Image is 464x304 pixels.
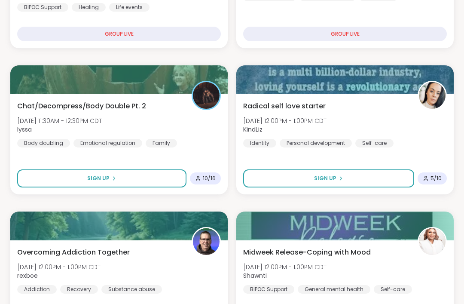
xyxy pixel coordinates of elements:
img: Shawnti [419,228,446,255]
img: rexboe [193,228,220,255]
span: [DATE] 11:30AM - 12:30PM CDT [17,117,102,125]
span: 5 / 10 [430,175,442,182]
b: KindLiz [243,125,263,134]
button: Sign Up [243,169,414,187]
span: Midweek Release-Coping with Mood [243,247,371,258]
div: Recovery [60,285,98,294]
span: [DATE] 12:00PM - 1:00PM CDT [17,263,101,271]
span: 10 / 16 [203,175,216,182]
div: Identity [243,139,276,147]
div: BIPOC Support [243,285,294,294]
span: Sign Up [314,175,336,182]
div: Addiction [17,285,57,294]
span: [DATE] 12:00PM - 1:00PM CDT [243,117,327,125]
div: Personal development [280,139,352,147]
span: Sign Up [87,175,110,182]
span: Overcoming Addiction Together [17,247,130,258]
div: Family [146,139,177,147]
img: lyssa [193,82,220,109]
span: Chat/Decompress/Body Double Pt. 2 [17,101,146,111]
div: Emotional regulation [73,139,142,147]
div: Life events [109,3,150,12]
div: Self-care [374,285,412,294]
b: rexboe [17,271,38,280]
div: Substance abuse [101,285,162,294]
div: Self-care [355,139,394,147]
span: Radical self love starter [243,101,326,111]
div: BIPOC Support [17,3,68,12]
img: KindLiz [419,82,446,109]
button: Sign Up [17,169,186,187]
div: GROUP LIVE [17,27,221,41]
div: Healing [72,3,106,12]
b: lyssa [17,125,32,134]
div: Body doubling [17,139,70,147]
b: Shawnti [243,271,267,280]
div: GROUP LIVE [243,27,447,41]
span: [DATE] 12:00PM - 1:00PM CDT [243,263,327,271]
div: General mental health [298,285,370,294]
